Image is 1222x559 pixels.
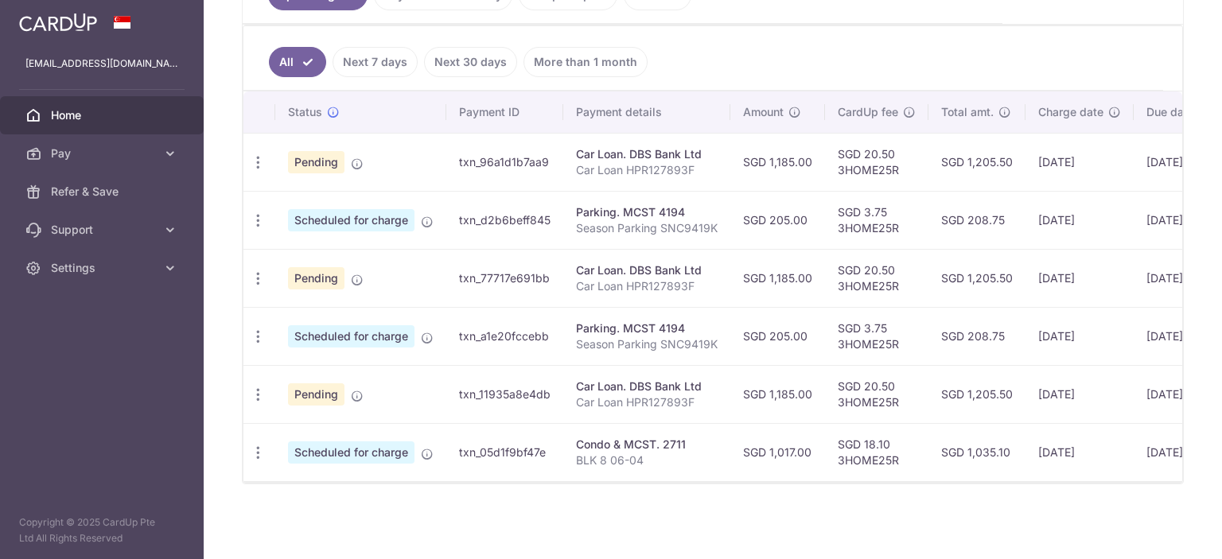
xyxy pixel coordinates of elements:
span: Scheduled for charge [288,441,414,464]
td: [DATE] [1025,365,1134,423]
span: Pending [288,267,344,289]
td: [DATE] [1025,249,1134,307]
p: Car Loan HPR127893F [576,394,718,410]
a: More than 1 month [523,47,648,77]
div: Parking. MCST 4194 [576,204,718,220]
td: SGD 1,205.50 [928,133,1025,191]
a: All [269,47,326,77]
td: SGD 1,205.50 [928,365,1025,423]
td: SGD 1,205.50 [928,249,1025,307]
span: Scheduled for charge [288,209,414,231]
p: BLK 8 06-04 [576,452,718,468]
div: Car Loan. DBS Bank Ltd [576,146,718,162]
th: Payment details [563,91,730,133]
td: txn_11935a8e4db [446,365,563,423]
span: Support [51,222,156,238]
td: txn_77717e691bb [446,249,563,307]
td: SGD 1,035.10 [928,423,1025,481]
td: SGD 20.50 3HOME25R [825,365,928,423]
div: Condo & MCST. 2711 [576,437,718,452]
td: [DATE] [1025,423,1134,481]
td: txn_d2b6beff845 [446,191,563,249]
span: Pay [51,146,156,161]
td: SGD 208.75 [928,191,1025,249]
p: Car Loan HPR127893F [576,162,718,178]
span: Home [51,107,156,123]
span: CardUp fee [838,104,898,120]
td: SGD 1,185.00 [730,249,825,307]
td: txn_05d1f9bf47e [446,423,563,481]
img: CardUp [19,13,97,32]
p: Car Loan HPR127893F [576,278,718,294]
td: [DATE] [1025,307,1134,365]
td: SGD 1,017.00 [730,423,825,481]
td: SGD 20.50 3HOME25R [825,133,928,191]
span: Refer & Save [51,184,156,200]
span: Total amt. [941,104,994,120]
td: SGD 205.00 [730,307,825,365]
td: [DATE] [1025,133,1134,191]
span: Due date [1146,104,1194,120]
p: Season Parking SNC9419K [576,336,718,352]
span: Settings [51,260,156,276]
td: SGD 3.75 3HOME25R [825,191,928,249]
td: txn_96a1d1b7aa9 [446,133,563,191]
td: SGD 1,185.00 [730,365,825,423]
th: Payment ID [446,91,563,133]
span: Scheduled for charge [288,325,414,347]
a: Next 30 days [424,47,517,77]
span: Pending [288,383,344,406]
td: SGD 208.75 [928,307,1025,365]
div: Car Loan. DBS Bank Ltd [576,378,718,394]
td: SGD 205.00 [730,191,825,249]
td: [DATE] [1025,191,1134,249]
td: SGD 18.10 3HOME25R [825,423,928,481]
p: Season Parking SNC9419K [576,220,718,236]
a: Next 7 days [333,47,418,77]
td: SGD 1,185.00 [730,133,825,191]
span: Amount [743,104,784,120]
td: SGD 3.75 3HOME25R [825,307,928,365]
td: txn_a1e20fccebb [446,307,563,365]
span: Charge date [1038,104,1103,120]
td: SGD 20.50 3HOME25R [825,249,928,307]
div: Parking. MCST 4194 [576,320,718,336]
span: Status [288,104,322,120]
p: [EMAIL_ADDRESS][DOMAIN_NAME] [25,56,178,72]
span: Pending [288,151,344,173]
div: Car Loan. DBS Bank Ltd [576,262,718,278]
